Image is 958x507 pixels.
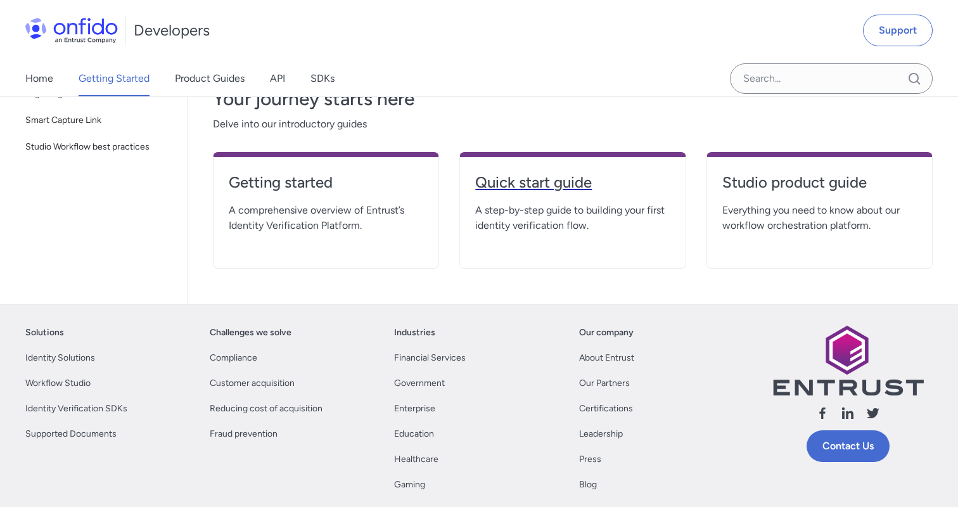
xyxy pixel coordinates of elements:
[475,172,670,193] h4: Quick start guide
[25,113,172,128] span: Smart Capture Link
[394,477,425,492] a: Gaming
[394,325,435,340] a: Industries
[863,15,933,46] a: Support
[865,406,881,421] svg: Follow us X (Twitter)
[394,350,466,366] a: Financial Services
[722,172,917,193] h4: Studio product guide
[722,203,917,233] span: Everything you need to know about our workflow orchestration platform.
[210,376,295,391] a: Customer acquisition
[310,61,335,96] a: SDKs
[210,350,257,366] a: Compliance
[865,406,881,425] a: Follow us X (Twitter)
[134,20,210,41] h1: Developers
[20,134,177,160] a: Studio Workflow best practices
[815,406,830,421] svg: Follow us facebook
[394,452,438,467] a: Healthcare
[270,61,285,96] a: API
[579,350,634,366] a: About Entrust
[815,406,830,425] a: Follow us facebook
[807,430,890,462] a: Contact Us
[579,325,634,340] a: Our company
[25,401,127,416] a: Identity Verification SDKs
[730,63,933,94] input: Onfido search input field
[394,427,434,442] a: Education
[772,325,924,395] img: Entrust logo
[394,376,445,391] a: Government
[475,203,670,233] span: A step-by-step guide to building your first identity verification flow.
[25,18,118,43] img: Onfido Logo
[213,117,933,132] span: Delve into our introductory guides
[579,477,597,492] a: Blog
[25,427,117,442] a: Supported Documents
[579,427,623,442] a: Leadership
[25,61,53,96] a: Home
[79,61,150,96] a: Getting Started
[25,350,95,366] a: Identity Solutions
[229,172,423,193] h4: Getting started
[394,401,435,416] a: Enterprise
[213,86,933,112] h3: Your journey starts here
[25,325,64,340] a: Solutions
[25,376,91,391] a: Workflow Studio
[475,172,670,203] a: Quick start guide
[229,172,423,203] a: Getting started
[579,376,630,391] a: Our Partners
[175,61,245,96] a: Product Guides
[25,139,172,155] span: Studio Workflow best practices
[20,108,177,133] a: Smart Capture Link
[210,427,278,442] a: Fraud prevention
[210,325,291,340] a: Challenges we solve
[840,406,855,421] svg: Follow us linkedin
[210,401,323,416] a: Reducing cost of acquisition
[579,401,633,416] a: Certifications
[579,452,601,467] a: Press
[229,203,423,233] span: A comprehensive overview of Entrust’s Identity Verification Platform.
[840,406,855,425] a: Follow us linkedin
[722,172,917,203] a: Studio product guide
